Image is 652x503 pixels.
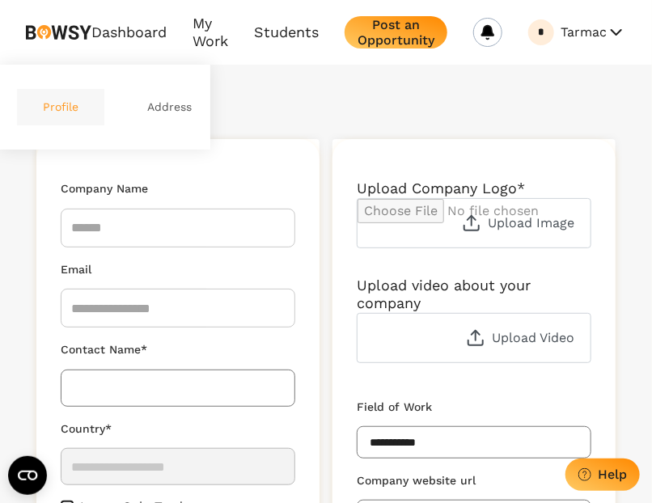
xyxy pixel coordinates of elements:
[61,260,282,282] label: Email
[357,398,578,420] label: Field of Work
[17,89,104,125] a: Profile
[121,89,218,125] a: Address
[91,15,167,51] a: Dashboard
[61,340,282,362] label: Contact Name
[254,15,319,51] a: Students
[345,16,447,49] button: Post an Opportunity
[357,471,578,493] label: Company website url
[61,180,282,201] label: Company Name
[466,328,574,348] div: Upload Video
[538,27,544,38] div: Tarmac
[565,459,640,491] button: Help
[561,19,626,45] button: Tarmac
[528,19,554,45] a: Tarmac
[357,180,591,197] h3: Upload Company Logo
[598,467,627,482] div: Help
[26,25,91,40] img: svg%3e
[8,456,47,495] button: Open CMP widget
[357,277,591,313] h3: Upload video about your company
[193,15,228,51] a: My Work
[358,17,434,48] div: Post an Opportunity
[61,420,282,442] label: Country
